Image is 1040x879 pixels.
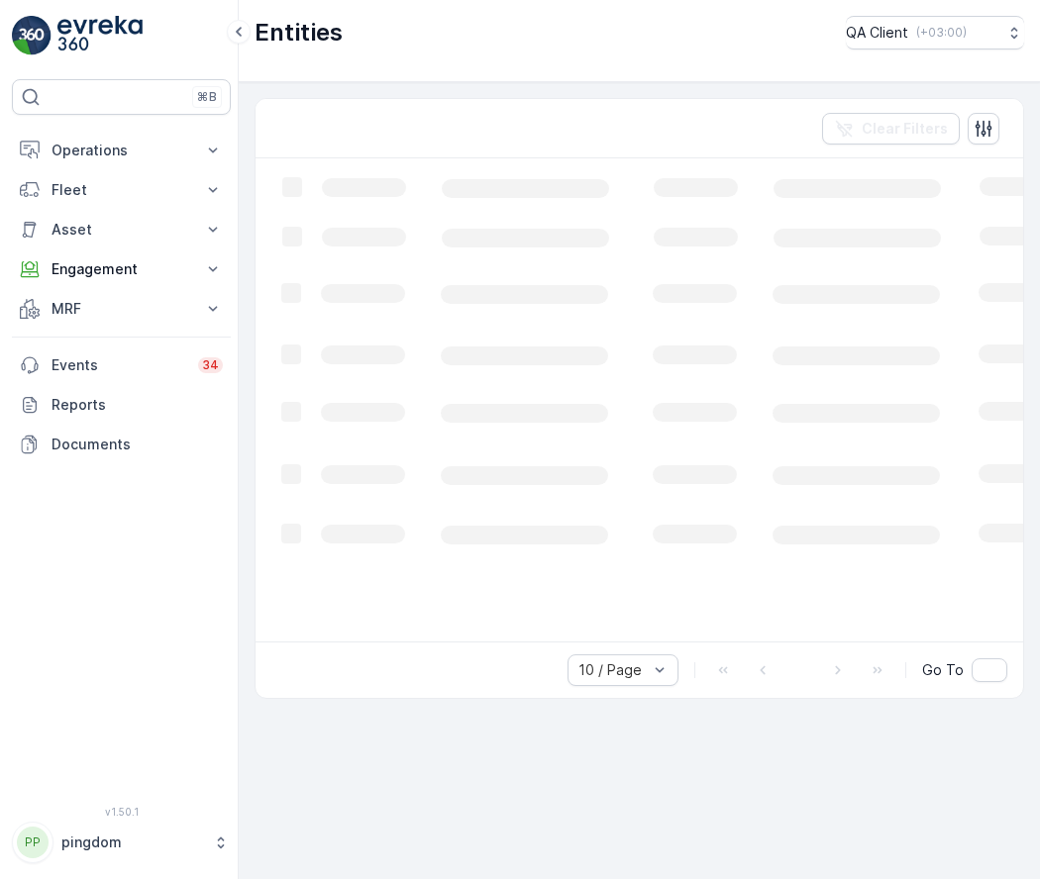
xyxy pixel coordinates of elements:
[12,425,231,464] a: Documents
[52,259,191,279] p: Engagement
[12,170,231,210] button: Fleet
[12,249,231,289] button: Engagement
[255,17,343,49] p: Entities
[52,220,191,240] p: Asset
[12,385,231,425] a: Reports
[52,435,223,454] p: Documents
[922,660,964,680] span: Go To
[12,131,231,170] button: Operations
[846,23,908,43] p: QA Client
[52,180,191,200] p: Fleet
[17,827,49,858] div: PP
[916,25,967,41] p: ( +03:00 )
[12,345,231,385] a: Events34
[61,832,203,852] p: pingdom
[197,89,217,105] p: ⌘B
[846,16,1024,49] button: QA Client(+03:00)
[57,16,143,55] img: logo_light-DOdMpM7g.png
[822,113,960,145] button: Clear Filters
[52,355,186,375] p: Events
[12,822,231,863] button: PPpingdom
[12,16,52,55] img: logo
[12,289,231,329] button: MRF
[52,299,191,319] p: MRF
[52,141,191,160] p: Operations
[862,119,948,139] p: Clear Filters
[12,806,231,818] span: v 1.50.1
[12,210,231,249] button: Asset
[52,395,223,415] p: Reports
[202,357,219,373] p: 34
